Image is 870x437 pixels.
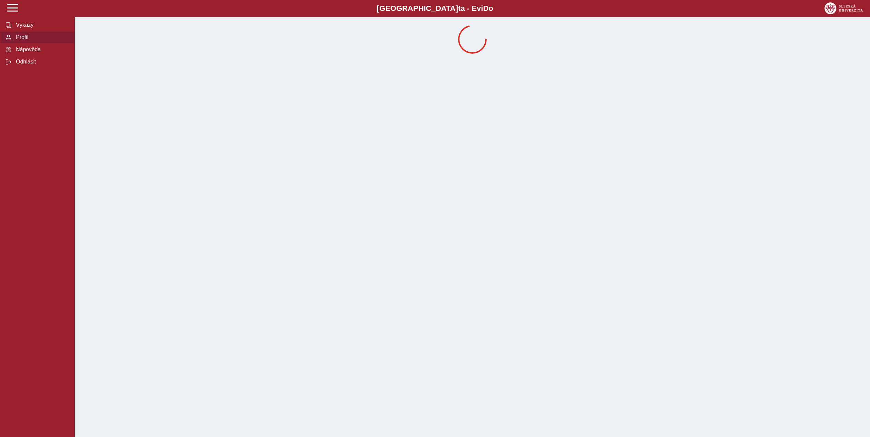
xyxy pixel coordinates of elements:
span: t [458,4,460,13]
span: Výkazy [14,22,69,28]
span: D [483,4,488,13]
span: Profil [14,34,69,40]
b: [GEOGRAPHIC_DATA] a - Evi [20,4,850,13]
span: Odhlásit [14,59,69,65]
img: logo_web_su.png [824,2,863,14]
span: o [489,4,493,13]
span: Nápověda [14,47,69,53]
